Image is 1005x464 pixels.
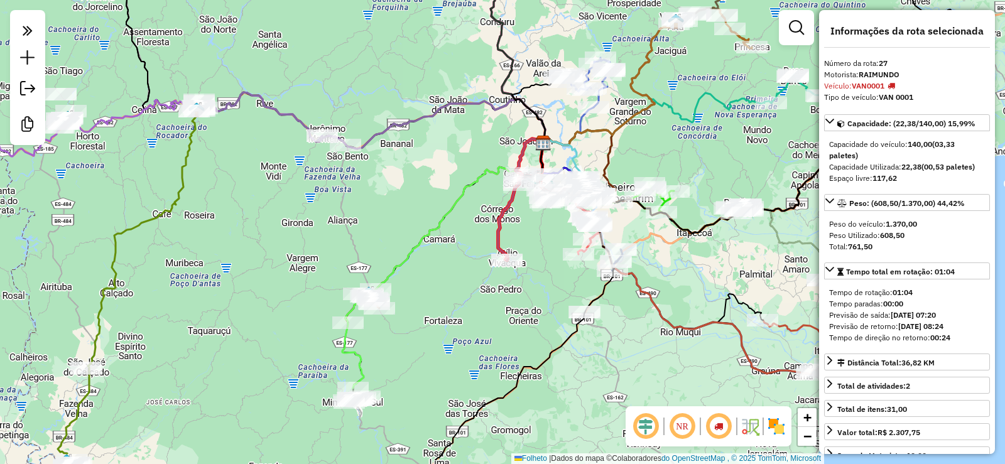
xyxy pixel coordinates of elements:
[824,353,990,370] a: Distância Total:36,82 KM
[661,454,821,463] a: do OpenStreetMap , © 2025 TomTom, Microsoft
[514,454,547,463] a: Folheto
[829,242,848,251] font: Total:
[901,358,935,367] font: 36,82 KM
[837,451,926,460] font: Jornada Motorista: 10:00
[879,58,888,68] font: 27
[824,282,990,348] div: Tempo total em rotação: 01:04
[703,411,734,441] span: Exibir sequência da rota
[612,454,661,463] font: Colaboradores
[898,321,943,331] font: [DATE] 08:24
[43,121,75,134] div: Atividade não roteirizada - REST NO TOPO
[877,428,920,437] font: R$ 2.307,75
[52,112,84,124] div: Atividade não roteirizada - BOMBOCADOS
[824,194,990,211] a: Peso: (608,50/1.370,00) 44,42%
[829,333,930,342] font: Tempo de direção no retorno:
[829,299,883,308] font: Tempo paradas:
[668,13,684,30] img: Vargem Alta
[886,219,917,229] font: 1.370,00
[824,134,990,189] div: Capacidade: (22,38/140,00) 15,99%
[859,70,899,79] font: RAIMUNDO
[51,112,82,124] div: Atividade não roteirizada - CACHACARIA JJ
[908,139,932,149] font: 140,00
[631,411,661,441] span: Deslocamento ocular
[824,446,990,463] a: Jornada Motorista: 10:00
[824,262,990,279] a: Tempo total em rotação: 01:04
[535,135,551,151] img: Farid - Cachoeiro
[803,409,812,425] font: +
[55,105,87,117] div: Atividade não roteirizada - SANDRA LUCIA
[893,288,913,297] font: 01:04
[847,119,975,128] font: Capacidade: (22,38/140,00) 15,99%
[824,92,879,102] font: Tipo de veículo:
[766,416,786,436] img: Exibir/Ocultar setores
[829,288,893,297] font: Tempo de rotação:
[549,454,551,463] font: |
[880,230,905,240] font: 608,50
[837,428,877,437] font: Valor total:
[847,358,901,367] font: Distância Total:
[667,411,697,441] span: Ocultar NR
[921,162,975,171] font: (00,53 paletes)
[71,362,102,374] div: Atividade não roteirizada - SUPERM DO POVO
[830,24,984,37] font: Informações da rota selecionada
[887,404,907,414] font: 31,00
[361,286,377,302] img: Muqui
[891,310,936,320] font: [DATE] 07:20
[824,213,990,257] div: Peso: (608,50/1.370,00) 44,42%
[824,81,852,90] font: Veículo:
[872,173,897,183] font: 117,62
[930,333,950,342] font: 00:24
[42,121,73,133] div: Atividade não roteirizada - MERCEARIA DA PAULINA
[837,404,887,414] font: Total de itens:
[48,117,80,130] div: Atividade não roteirizada - MERC DO TONINHO
[15,76,40,104] a: Exportar sessão
[888,82,895,90] i: Tipo de veículo ou veículo exclusivo violado
[803,428,812,444] font: −
[879,92,913,102] font: VAN 0001
[48,114,79,127] div: Atividade não roteirizada - MARCOS SOUZA
[48,117,79,129] div: Atividade não roteirizada - VERA LUCIA CAMUZI
[551,454,612,463] font: Dados do mapa ©
[60,110,76,126] img: Guaçuí
[829,162,901,171] font: Capacidade Utilizada:
[188,102,205,118] img: Alegre
[824,400,990,417] a: Total de itens:31,00
[46,116,77,128] div: Atividade não roteirizada - BAR DO PACOCA
[829,321,898,331] font: Previsão de retorno:
[15,18,40,44] em: Clique aqui para maximizar o painel
[829,173,872,183] font: Espaço livre:
[798,427,817,446] a: Diminuir o zoom
[522,454,547,463] font: Folheto
[784,15,809,40] a: Filtros de exibição
[45,88,77,100] div: Atividade não roteirizada - LANCHONETE DO BONITO
[883,299,903,308] font: 00:00
[740,416,760,436] img: Fluxo de ruas
[824,58,879,68] font: Número da rota:
[829,230,880,240] font: Peso Utilizado:
[46,112,77,125] div: Atividade não roteirizada - BAR DA DRI
[824,423,990,440] a: Valor total:R$ 2.307,75
[829,310,891,320] font: Previsão de saída:
[837,381,906,391] font: Total de atividades:
[906,381,910,391] font: 2
[798,408,817,427] a: Ampliar
[807,274,838,286] div: Atividade não roteirizada - WISNE COSTA DE JESUS
[15,45,40,73] a: Nova sessão e pesquisa
[824,114,990,131] a: Capacidade: (22,38/140,00) 15,99%
[52,112,83,125] div: Atividade não roteirizada - CACHACARIA JJ
[824,377,990,394] a: Total de atividades:2
[829,139,908,149] font: Capacidade do veículo:
[829,219,886,229] font: Peso do veículo:
[901,162,921,171] font: 22,38
[849,198,965,208] font: Peso: (608,50/1.370,00) 44,42%
[846,267,955,276] font: Tempo total em rotação: 01:04
[848,242,872,251] font: 761,50
[70,362,101,375] div: Atividade não roteirizada - SUP NSA APARECIDA
[50,113,82,126] div: Atividade não roteirizada - BOTECO DUNEGO
[824,70,859,79] font: Motorista:
[852,81,884,90] font: VAN0001
[15,112,40,140] a: Criar modelo
[568,306,600,318] div: Atividade não roteirizada - TEXA GRILL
